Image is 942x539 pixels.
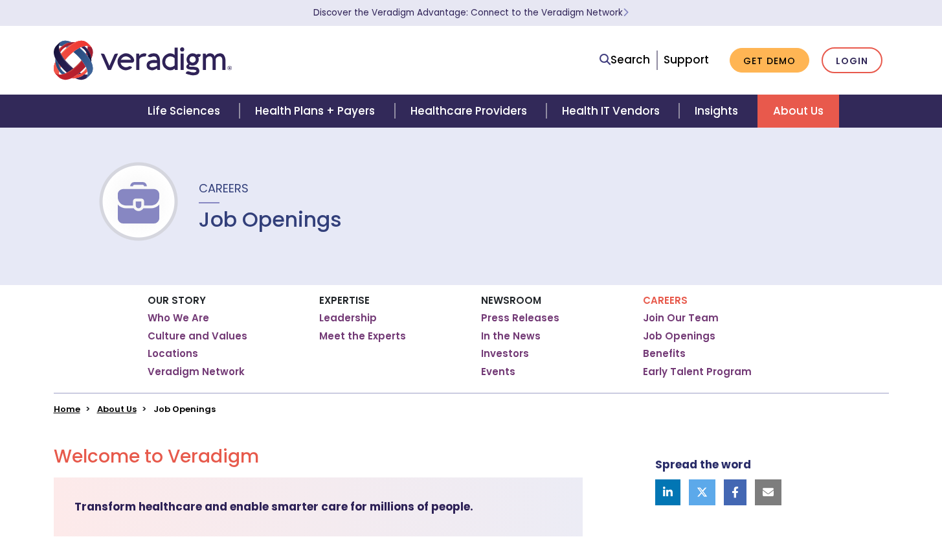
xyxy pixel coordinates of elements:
[643,312,719,325] a: Join Our Team
[74,499,473,514] strong: Transform healthcare and enable smarter care for millions of people.
[730,48,809,73] a: Get Demo
[319,330,406,343] a: Meet the Experts
[199,180,249,196] span: Careers
[481,347,529,360] a: Investors
[600,51,650,69] a: Search
[313,6,629,19] a: Discover the Veradigm Advantage: Connect to the Veradigm NetworkLearn More
[757,95,839,128] a: About Us
[643,347,686,360] a: Benefits
[148,330,247,343] a: Culture and Values
[148,347,198,360] a: Locations
[199,207,342,232] h1: Job Openings
[54,39,232,82] img: Veradigm logo
[54,403,80,415] a: Home
[54,446,583,468] h2: Welcome to Veradigm
[822,47,882,74] a: Login
[481,330,541,343] a: In the News
[240,95,394,128] a: Health Plans + Payers
[395,95,546,128] a: Healthcare Providers
[97,403,137,415] a: About Us
[148,312,209,325] a: Who We Are
[132,95,240,128] a: Life Sciences
[655,457,751,472] strong: Spread the word
[481,312,559,325] a: Press Releases
[481,365,515,378] a: Events
[679,95,757,128] a: Insights
[664,52,709,67] a: Support
[546,95,679,128] a: Health IT Vendors
[623,6,629,19] span: Learn More
[643,365,752,378] a: Early Talent Program
[643,330,715,343] a: Job Openings
[319,312,377,325] a: Leadership
[148,365,245,378] a: Veradigm Network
